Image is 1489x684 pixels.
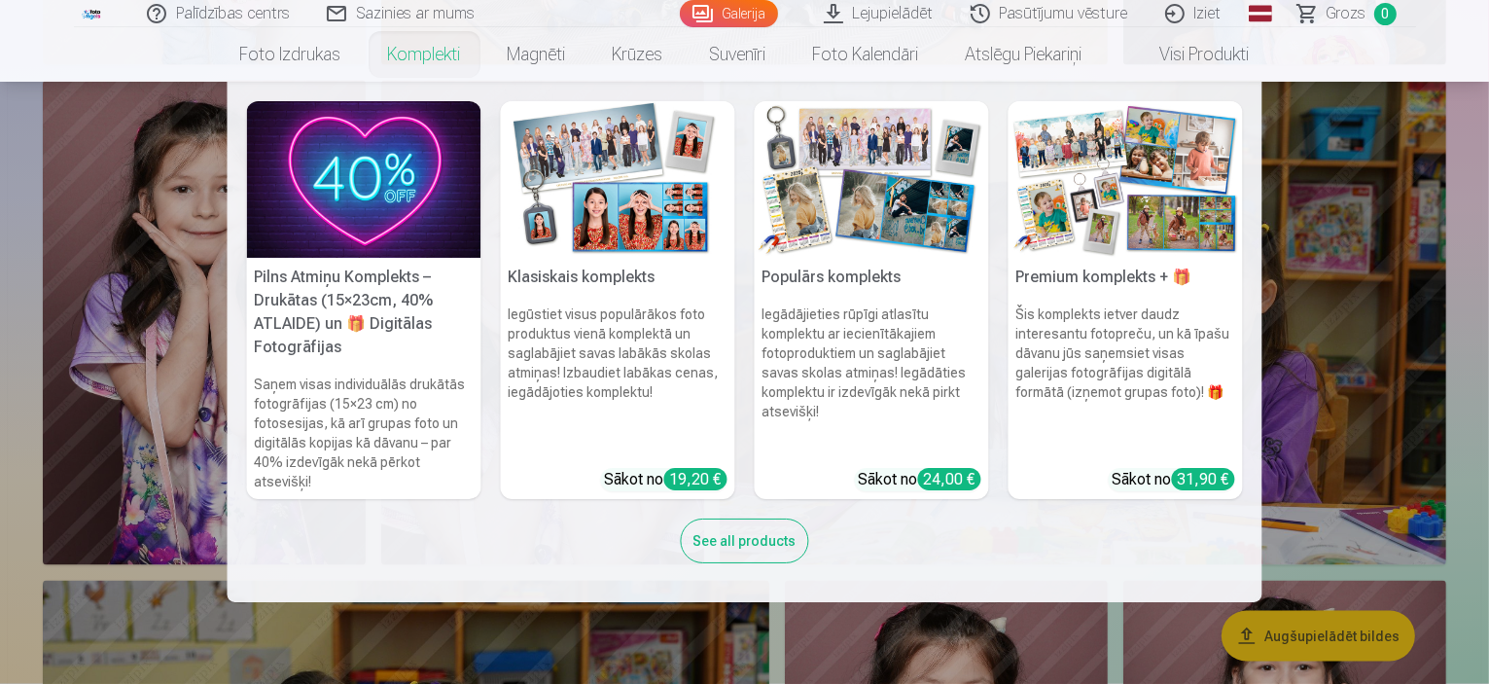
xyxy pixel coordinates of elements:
[681,529,809,550] a: See all products
[755,297,989,460] h6: Iegādājieties rūpīgi atlasītu komplektu ar iecienītākajiem fotoproduktiem un saglabājiet savas sk...
[605,468,727,491] div: Sākot no
[1106,27,1273,82] a: Visi produkti
[501,258,735,297] h5: Klasiskais komplekts
[1327,2,1366,25] span: Grozs
[755,101,989,499] a: Populārs komplektsPopulārs komplektsIegādājieties rūpīgi atlasītu komplektu ar iecienītākajiem fo...
[247,367,481,499] h6: Saņem visas individuālās drukātās fotogrāfijas (15×23 cm) no fotosesijas, kā arī grupas foto un d...
[501,101,735,258] img: Klasiskais komplekts
[681,519,809,563] div: See all products
[942,27,1106,82] a: Atslēgu piekariņi
[755,101,989,258] img: Populārs komplekts
[1113,468,1235,491] div: Sākot no
[1009,297,1243,460] h6: Šis komplekts ietver daudz interesantu fotopreču, un kā īpašu dāvanu jūs saņemsiet visas galerija...
[1172,468,1235,490] div: 31,90 €
[1009,101,1243,258] img: Premium komplekts + 🎁
[589,27,687,82] a: Krūzes
[859,468,981,491] div: Sākot no
[247,101,481,258] img: Pilns Atmiņu Komplekts – Drukātas (15×23cm, 40% ATLAIDE) un 🎁 Digitālas Fotogrāfijas
[918,468,981,490] div: 24,00 €
[664,468,727,490] div: 19,20 €
[1374,3,1397,25] span: 0
[484,27,589,82] a: Magnēti
[501,101,735,499] a: Klasiskais komplektsKlasiskais komplektsIegūstiet visus populārākos foto produktus vienā komplekt...
[790,27,942,82] a: Foto kalendāri
[247,101,481,499] a: Pilns Atmiņu Komplekts – Drukātas (15×23cm, 40% ATLAIDE) un 🎁 Digitālas Fotogrāfijas Pilns Atmiņu...
[1009,258,1243,297] h5: Premium komplekts + 🎁
[247,258,481,367] h5: Pilns Atmiņu Komplekts – Drukātas (15×23cm, 40% ATLAIDE) un 🎁 Digitālas Fotogrāfijas
[755,258,989,297] h5: Populārs komplekts
[1009,101,1243,499] a: Premium komplekts + 🎁 Premium komplekts + 🎁Šis komplekts ietver daudz interesantu fotopreču, un k...
[501,297,735,460] h6: Iegūstiet visus populārākos foto produktus vienā komplektā un saglabājiet savas labākās skolas at...
[687,27,790,82] a: Suvenīri
[82,8,103,19] img: /fa4
[365,27,484,82] a: Komplekti
[217,27,365,82] a: Foto izdrukas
